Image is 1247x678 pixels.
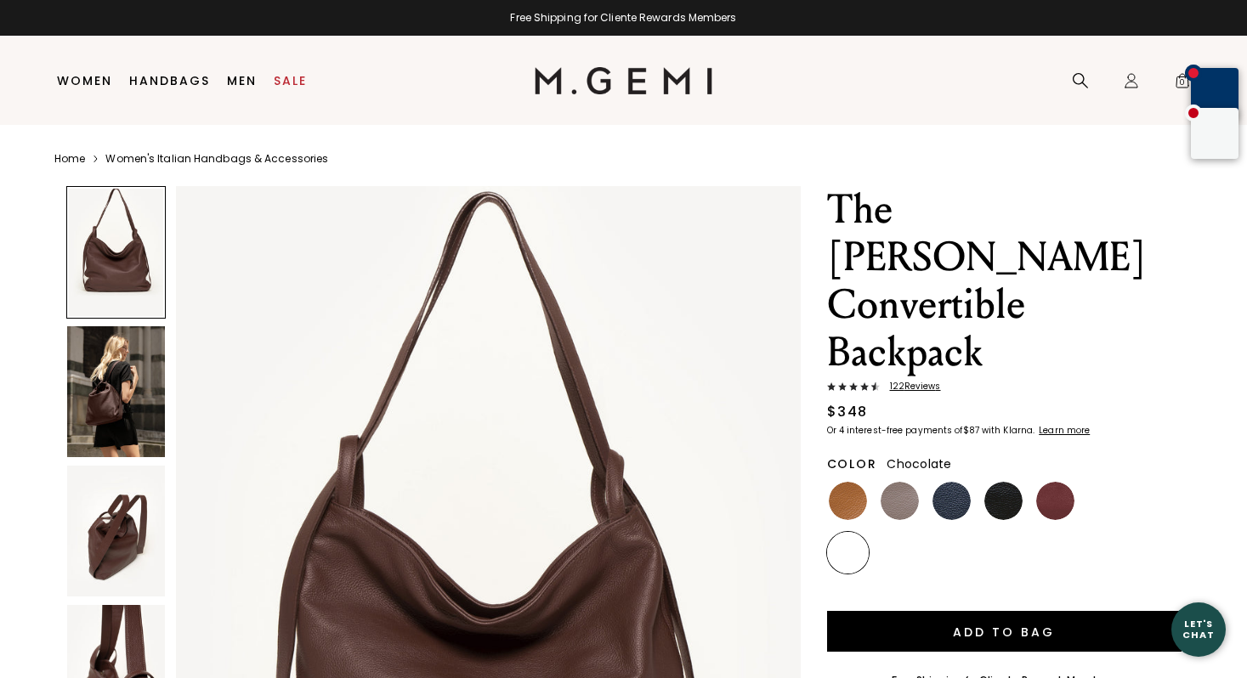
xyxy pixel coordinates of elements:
a: 122Reviews [827,381,1182,395]
a: Women's Italian Handbags & Accessories [105,152,328,166]
span: 122 Review s [880,381,941,392]
span: Chocolate [887,455,951,472]
a: Women [57,74,112,88]
a: Learn more [1037,426,1090,436]
span: 0 [1174,76,1191,93]
div: $348 [827,402,868,422]
img: M.Gemi [535,67,712,94]
h2: Color [827,457,877,471]
img: Ecru [1140,482,1178,520]
img: Dark Green [1088,482,1126,520]
img: Warm Gray [881,482,919,520]
a: Handbags [129,74,210,88]
img: Chocolate [829,534,867,572]
klarna-placement-style-amount: $87 [963,424,979,437]
img: Navy [932,482,971,520]
a: Home [54,152,85,166]
img: Dark Burgundy [1036,482,1074,520]
img: Black [984,482,1023,520]
img: The Laura Convertible Backpack [67,326,165,457]
klarna-placement-style-cta: Learn more [1039,424,1090,437]
h1: The [PERSON_NAME] Convertible Backpack [827,186,1182,376]
a: Men [227,74,257,88]
button: Add to Bag [827,611,1182,652]
klarna-placement-style-body: with Klarna [982,424,1037,437]
klarna-placement-style-body: Or 4 interest-free payments of [827,424,963,437]
img: The Laura Convertible Backpack [67,466,165,596]
a: Sale [274,74,307,88]
img: Tan [829,482,867,520]
div: Let's Chat [1171,619,1226,640]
